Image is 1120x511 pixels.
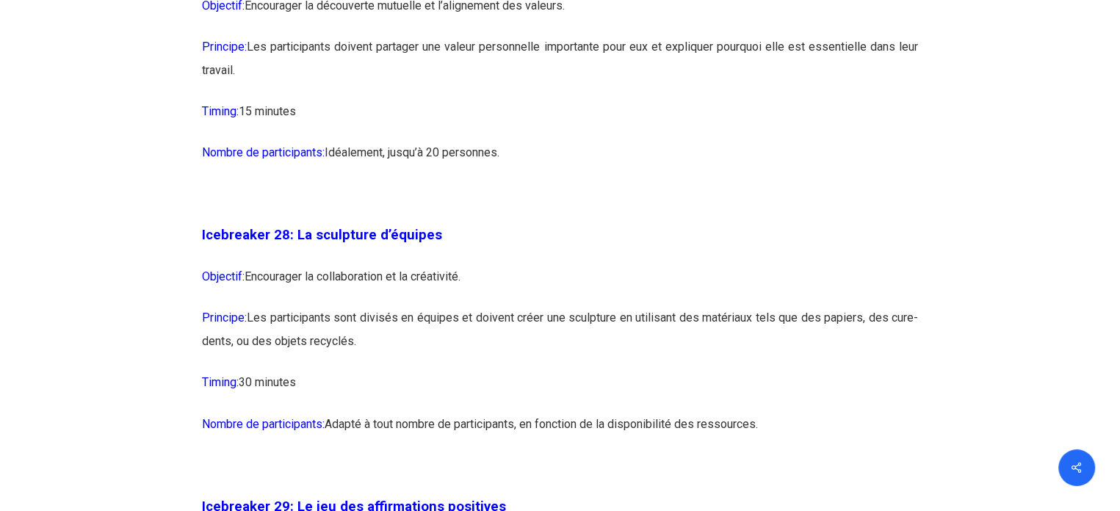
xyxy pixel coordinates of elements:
[202,145,325,159] span: Nombre de participants:
[202,141,918,182] p: Idéalement, jusqu’à 20 personnes.
[202,35,918,100] p: Les participants doivent partager une valeur personnelle importante pour eux et expliquer pourquo...
[202,227,442,243] strong: Icebreaker 28: La sculpture d’équipes
[202,375,239,389] span: Timing:
[202,416,325,430] span: Nombre de participants:
[202,265,918,306] p: Encourager la collaboration et la créativité.
[202,104,239,118] span: Timing:
[202,100,918,141] p: 15 minutes
[202,371,918,412] p: 30 minutes
[202,269,245,283] span: Objectif:
[202,40,247,54] span: Principe:
[202,311,247,325] span: Principe:
[202,412,918,453] p: Adapté à tout nombre de participants, en fonction de la disponibilité des ressources.
[202,306,918,371] p: Les participants sont divisés en équipes et doivent créer une sculpture en utilisant des matériau...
